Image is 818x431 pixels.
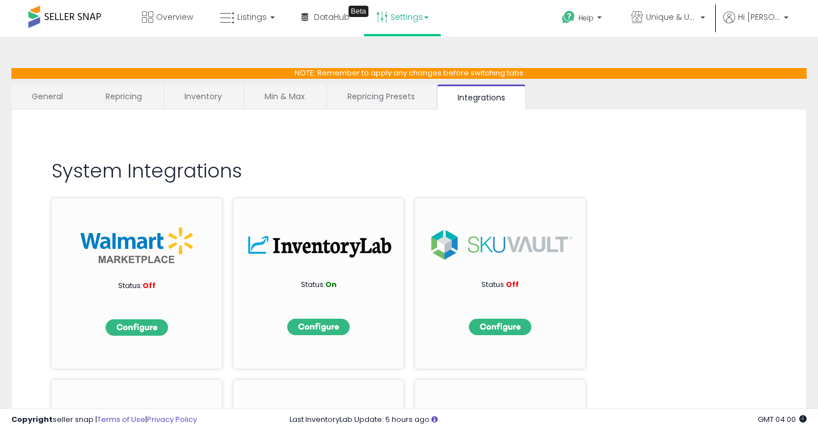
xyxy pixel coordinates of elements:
a: Help [553,2,613,37]
span: Help [578,13,594,23]
img: configbtn.png [287,319,350,335]
a: Privacy Policy [147,414,197,425]
a: Terms of Use [97,414,145,425]
span: 2025-09-7 04:00 GMT [758,414,807,425]
span: Off [506,279,519,290]
p: Status: [80,281,194,291]
a: Integrations [437,84,526,109]
span: On [325,279,337,290]
span: Overview [156,11,193,23]
i: Get Help [561,10,576,24]
span: Off [142,280,156,291]
strong: Copyright [11,414,53,425]
img: inv.png [245,227,396,263]
a: Min & Max [244,84,325,108]
span: Hi [PERSON_NAME] [738,11,781,23]
div: Tooltip anchor [349,6,368,17]
a: Inventory [164,84,242,108]
img: walmart_int.png [80,227,194,264]
a: Repricing Presets [327,84,435,108]
p: NOTE: Remember to apply any changes before switching tabs [11,68,807,79]
h2: System Integrations [52,160,766,181]
span: Unique & Upscale [646,11,697,23]
a: General [11,84,84,108]
span: DataHub [314,11,350,23]
span: Listings [237,11,267,23]
img: configbtn.png [106,319,168,336]
img: configbtn.png [469,319,531,335]
a: Hi [PERSON_NAME] [723,11,788,37]
div: Last InventoryLab Update: 5 hours ago. [290,415,807,425]
p: Status: [443,280,557,290]
i: Click here to read more about un-synced listings. [431,416,438,423]
div: seller snap | | [11,415,197,425]
img: sku.png [426,227,577,263]
a: Repricing [85,84,162,108]
p: Status: [262,280,375,290]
